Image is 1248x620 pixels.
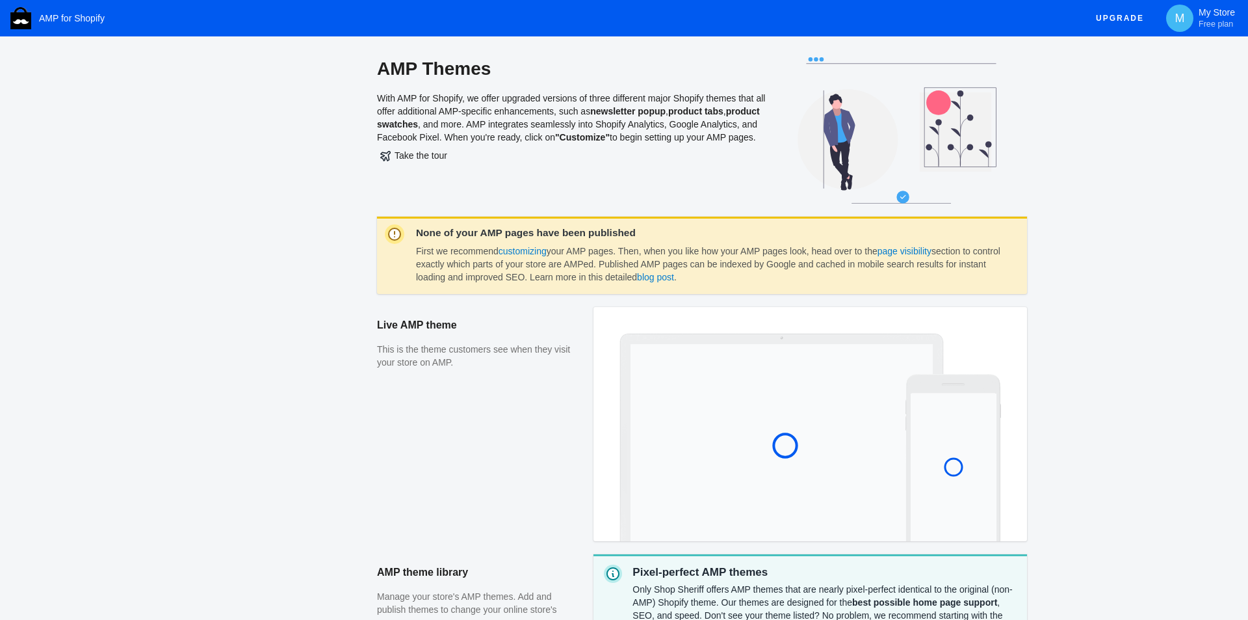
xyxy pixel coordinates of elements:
img: Shop Sheriff Logo [10,7,31,29]
p: Pixel-perfect AMP themes [632,565,1017,580]
span: Take the tour [380,150,447,161]
div: With AMP for Shopify, we offer upgraded versions of three different major Shopify themes that all... [377,57,767,217]
a: page visibility [877,246,931,256]
h2: AMP Themes [377,57,767,81]
a: customizing [499,246,547,256]
b: product tabs [668,106,723,116]
dt: None of your AMP pages have been published [416,227,1004,239]
button: Take the tour [377,144,450,167]
h2: Live AMP theme [377,307,580,344]
b: product swatches [377,106,760,129]
dd: First we recommend your AMP pages. Then, when you like how your AMP pages look, head over to the ... [416,245,1004,284]
span: M [1173,12,1186,25]
p: My Store [1199,7,1235,29]
span: AMP for Shopify [39,13,105,23]
a: blog post [637,272,674,282]
img: Laptop frame [619,333,944,541]
button: Upgrade [1085,7,1154,31]
strong: best possible home page support [852,597,997,608]
span: Upgrade [1096,7,1144,30]
h2: AMP theme library [377,554,580,591]
img: Mobile frame [905,374,1001,541]
b: newsletter popup [590,106,666,116]
b: "Customize" [555,132,610,142]
p: This is the theme customers see when they visit your store on AMP. [377,344,580,369]
span: Free plan [1199,19,1233,29]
